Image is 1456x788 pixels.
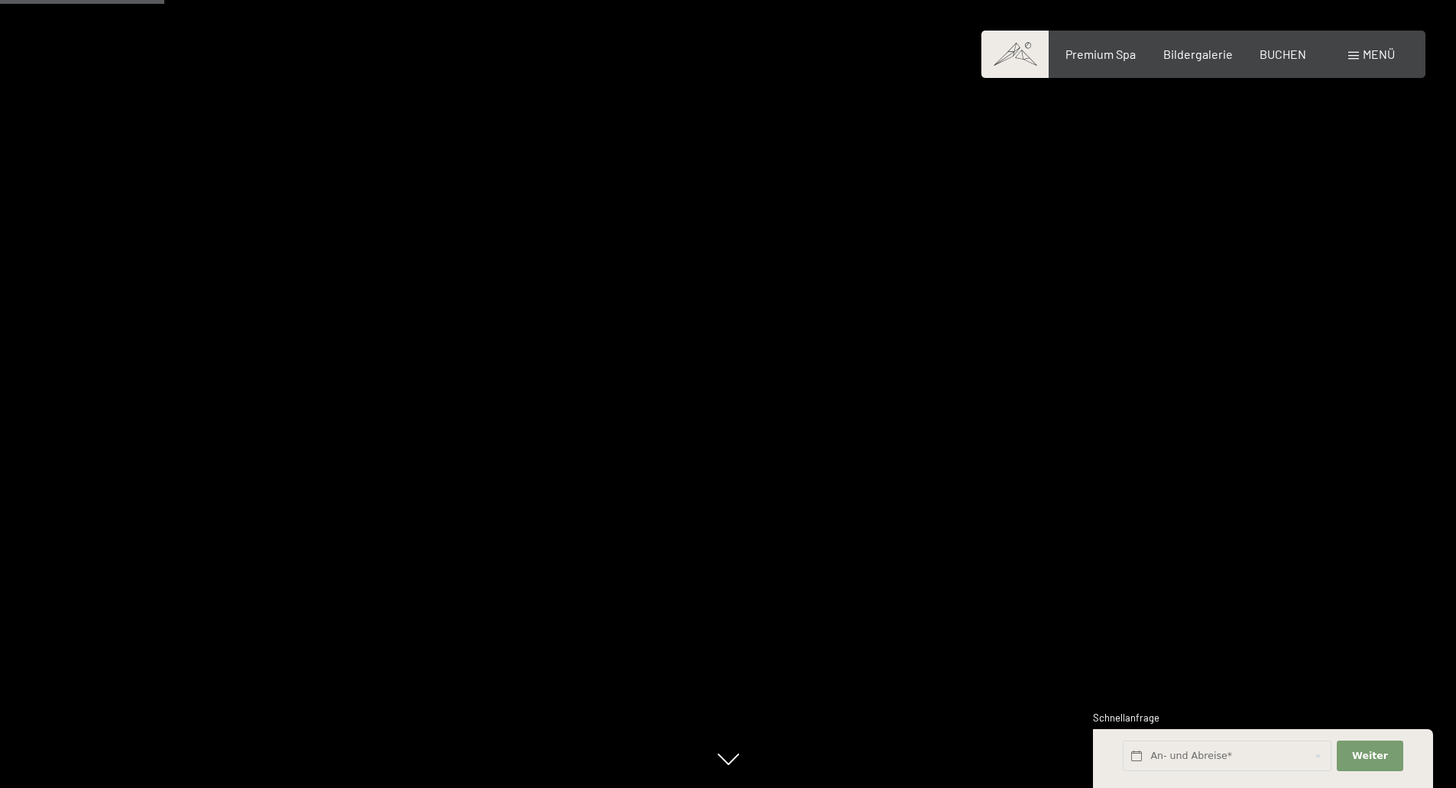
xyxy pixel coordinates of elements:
a: Bildergalerie [1163,47,1233,61]
span: Menü [1363,47,1395,61]
a: BUCHEN [1260,47,1306,61]
button: Weiter [1337,741,1402,772]
span: Schnellanfrage [1093,712,1159,724]
span: Weiter [1352,749,1388,763]
a: Premium Spa [1065,47,1136,61]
